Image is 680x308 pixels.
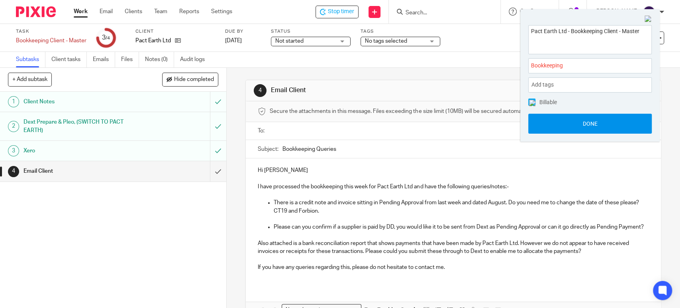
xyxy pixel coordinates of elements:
div: 3 [8,145,19,156]
span: Add tags [531,79,558,91]
a: Notes (0) [145,52,174,67]
input: Search [405,10,476,17]
div: 2 [8,121,19,132]
span: No tags selected [365,38,407,44]
p: There is a credit note and invoice sitting in Pending Approval from last week and dated August. D... [274,199,649,215]
textarea: Pact Earth Ltd - Bookkeeping Client - Master [529,26,651,51]
div: Pact Earth Ltd - Bookkeeping Client - Master [316,6,359,18]
a: Work [74,8,88,16]
h1: Client Notes [24,96,143,108]
span: Not started [275,38,304,44]
a: Settings [211,8,232,16]
button: Hide completed [162,73,218,86]
div: 1 [8,96,19,107]
a: Emails [93,52,115,67]
label: Due by [225,28,261,35]
a: Team [154,8,167,16]
label: Task [16,28,86,35]
label: To: [258,127,267,135]
div: 4 [254,84,267,97]
span: Secure the attachments in this message. Files exceeding the size limit (10MB) will be secured aut... [270,107,536,115]
a: Subtasks [16,52,45,67]
a: Reports [179,8,199,16]
p: Also attached is a bank reconciliation report that shows payments that have been made by Pact Ear... [258,239,649,256]
p: Pact Earth Ltd [135,37,171,45]
p: I have processed the bookkeeping this week for Pact Earth Ltd and have the following queries/notes:- [258,183,649,191]
img: Close [645,16,652,23]
label: Client [135,28,215,35]
button: + Add subtask [8,73,52,86]
h1: Dext Prepare & Pleo, (SWITCH TO PACT EARTH) [24,116,143,136]
label: Subject: [258,145,278,153]
small: /4 [106,36,110,40]
p: If you have any queries regarding this, please do not hesitate to contact me. [258,263,649,271]
span: [DATE] [225,38,242,43]
span: Hide completed [174,77,214,83]
a: Audit logs [180,52,211,67]
div: 4 [8,166,19,177]
h1: Email Client [24,165,143,177]
label: Status [271,28,351,35]
h1: Xero [24,145,143,157]
a: Client tasks [51,52,87,67]
div: Bookkeeping Client - Master [16,37,86,45]
img: checked.png [529,100,535,106]
h1: Email Client [271,86,470,95]
p: Please can you confirm if a supplier is paid by DD, you would like it to be sent from Dext as Pen... [274,223,649,231]
p: Hi [PERSON_NAME] [258,166,649,174]
p: [PERSON_NAME] [595,8,639,16]
span: Billable [539,99,557,105]
a: Files [121,52,139,67]
img: svg%3E [643,6,655,18]
span: Bookkeeping [531,61,631,70]
span: Stop timer [328,8,354,16]
label: Tags [361,28,440,35]
div: 3 [102,33,110,42]
img: Pixie [16,6,56,17]
a: Email [100,8,113,16]
a: Clients [125,8,142,16]
button: Done [528,114,652,134]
